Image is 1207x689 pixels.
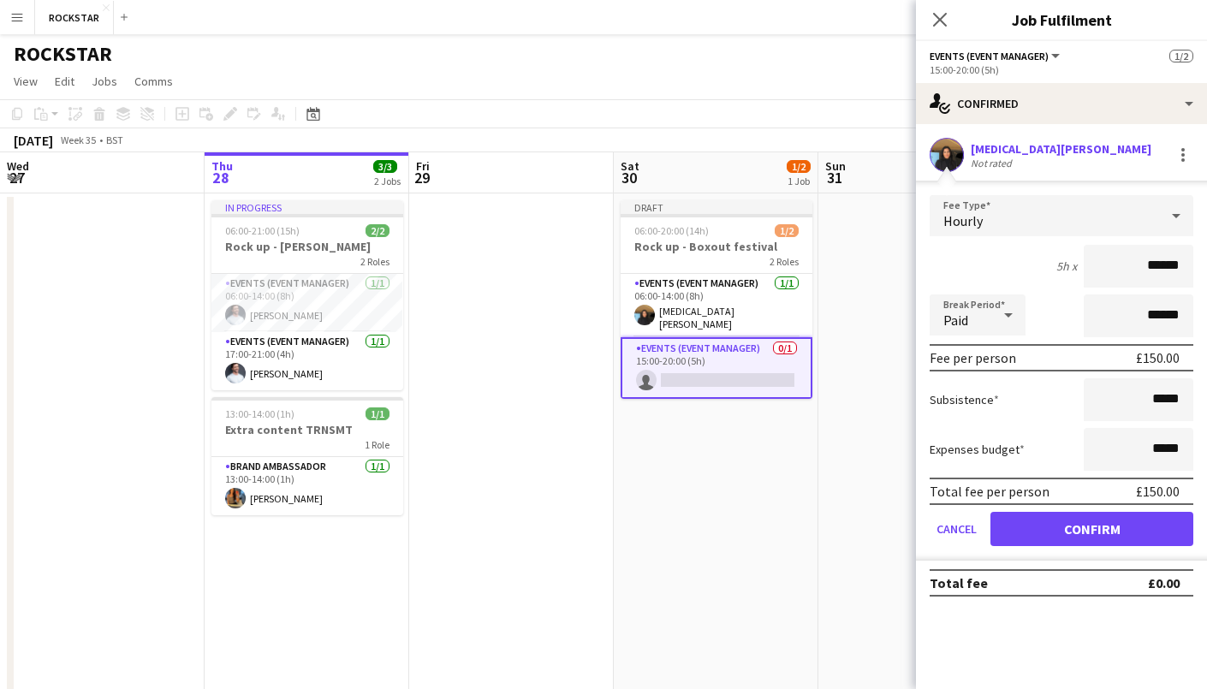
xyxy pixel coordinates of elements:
span: 13:00-14:00 (1h) [225,407,294,420]
button: ROCKSTAR [35,1,114,34]
h3: Extra content TRNSMT [211,422,403,437]
div: Total fee per person [930,483,1049,500]
span: Edit [55,74,74,89]
span: View [14,74,38,89]
label: Subsistence [930,392,999,407]
app-job-card: 13:00-14:00 (1h)1/1Extra content TRNSMT1 RoleBrand Ambassador1/113:00-14:00 (1h)[PERSON_NAME] [211,397,403,515]
app-card-role: Brand Ambassador1/113:00-14:00 (1h)[PERSON_NAME] [211,457,403,515]
span: Jobs [92,74,117,89]
app-card-role: Events (Event Manager)0/115:00-20:00 (5h) [621,337,812,399]
div: £150.00 [1136,483,1180,500]
span: 2/2 [366,224,389,237]
span: 28 [209,168,233,187]
div: Total fee [930,574,988,591]
h1: ROCKSTAR [14,41,112,67]
app-card-role: Events (Event Manager)1/117:00-21:00 (4h)[PERSON_NAME] [211,332,403,390]
span: 06:00-21:00 (15h) [225,224,300,237]
span: 30 [618,168,639,187]
app-job-card: In progress06:00-21:00 (15h)2/2Rock up - [PERSON_NAME]2 RolesEvents (Event Manager)1/106:00-14:00... [211,200,403,390]
div: 15:00-20:00 (5h) [930,63,1193,76]
div: Not rated [971,157,1015,169]
span: Wed [7,158,29,174]
span: Sun [825,158,846,174]
app-card-role: Events (Event Manager)1/106:00-14:00 (8h)[PERSON_NAME] [211,274,403,332]
span: Week 35 [56,134,99,146]
span: Thu [211,158,233,174]
span: 1/1 [366,407,389,420]
div: £0.00 [1148,574,1180,591]
button: Cancel [930,512,984,546]
span: 06:00-20:00 (14h) [634,224,709,237]
div: Draft [621,200,812,214]
span: 3/3 [373,160,397,173]
h3: Rock up - [PERSON_NAME] [211,239,403,254]
span: 1/2 [775,224,799,237]
h3: Rock up - Boxout festival [621,239,812,254]
div: Fee per person [930,349,1016,366]
label: Expenses budget [930,442,1025,457]
div: 5h x [1056,258,1077,274]
span: 1/2 [1169,50,1193,62]
span: 31 [823,168,846,187]
span: Hourly [943,212,983,229]
span: 1 Role [365,438,389,451]
span: Events (Event Manager) [930,50,1049,62]
a: Jobs [85,70,124,92]
span: 2 Roles [360,255,389,268]
span: Fri [416,158,430,174]
div: [MEDICAL_DATA][PERSON_NAME] [971,141,1151,157]
span: 1/2 [787,160,811,173]
div: [DATE] [14,132,53,149]
div: Confirmed [916,83,1207,124]
button: Events (Event Manager) [930,50,1062,62]
app-job-card: Draft06:00-20:00 (14h)1/2Rock up - Boxout festival2 RolesEvents (Event Manager)1/106:00-14:00 (8h... [621,200,812,399]
h3: Job Fulfilment [916,9,1207,31]
div: £150.00 [1136,349,1180,366]
span: 2 Roles [770,255,799,268]
span: Sat [621,158,639,174]
div: 2 Jobs [374,175,401,187]
app-card-role: Events (Event Manager)1/106:00-14:00 (8h)[MEDICAL_DATA][PERSON_NAME] [621,274,812,337]
a: Edit [48,70,81,92]
a: View [7,70,45,92]
span: Comms [134,74,173,89]
div: BST [106,134,123,146]
span: Paid [943,312,968,329]
a: Comms [128,70,180,92]
div: In progress [211,200,403,214]
span: 29 [413,168,430,187]
button: Confirm [990,512,1193,546]
div: 1 Job [788,175,810,187]
span: 27 [4,168,29,187]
